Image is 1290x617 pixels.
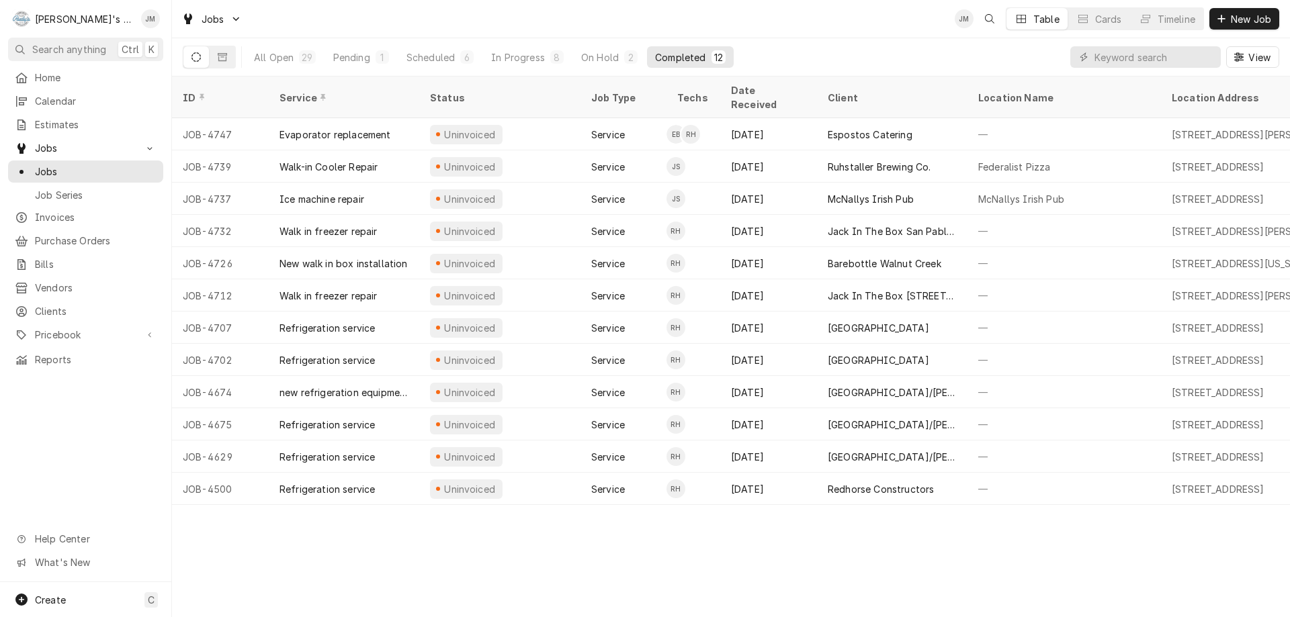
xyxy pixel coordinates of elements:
div: Federalist Pizza [978,160,1051,174]
button: View [1226,46,1279,68]
div: Service [591,192,625,206]
div: JOB-4674 [172,376,269,408]
div: Rudy Herrera's Avatar [666,222,685,240]
span: What's New [35,555,155,569]
div: Uninvoiced [443,321,497,335]
span: Estimates [35,117,157,132]
div: [GEOGRAPHIC_DATA]/[PERSON_NAME][GEOGRAPHIC_DATA] [828,385,957,399]
div: ID [183,91,255,105]
div: [STREET_ADDRESS] [1172,192,1264,206]
div: Eli Baldwin's Avatar [666,125,685,144]
div: Service [279,91,406,105]
div: Service [591,289,625,303]
button: Open search [979,8,1000,30]
div: Refrigeration service [279,353,375,367]
a: Vendors [8,277,163,299]
a: Estimates [8,113,163,136]
div: 6 [463,50,471,64]
div: [STREET_ADDRESS] [1172,160,1264,174]
div: RH [681,125,700,144]
div: [DATE] [720,150,817,183]
a: Bills [8,253,163,275]
div: On Hold [581,50,619,64]
div: Rudy Herrera's Avatar [681,125,700,144]
div: Job Type [591,91,656,105]
a: Go to Jobs [176,8,247,30]
span: Search anything [32,42,106,56]
span: Jobs [35,141,136,155]
div: Rudy's Commercial Refrigeration's Avatar [12,9,31,28]
div: JOB-4737 [172,183,269,215]
span: K [148,42,155,56]
div: Uninvoiced [443,450,497,464]
div: Uninvoiced [443,160,497,174]
a: Invoices [8,206,163,228]
div: RH [666,415,685,434]
div: — [967,408,1161,440]
div: Refrigeration service [279,321,375,335]
div: [GEOGRAPHIC_DATA]/[PERSON_NAME][GEOGRAPHIC_DATA] [828,418,957,432]
div: JS [666,157,685,176]
div: EB [666,125,685,144]
span: Job Series [35,188,157,202]
span: C [148,593,155,607]
div: Ice machine repair [279,192,364,206]
a: Go to Jobs [8,137,163,159]
span: Jobs [35,164,157,179]
div: JOB-4732 [172,215,269,247]
div: [DATE] [720,440,817,473]
div: [STREET_ADDRESS] [1172,385,1264,399]
div: new refrigeration equipment installation [279,385,408,399]
div: [DATE] [720,344,817,376]
div: Uninvoiced [443,224,497,238]
div: Completed [655,50,705,64]
span: Home [35,70,157,85]
span: Bills [35,257,157,271]
span: New Job [1228,12,1274,26]
span: Ctrl [122,42,139,56]
div: Refrigeration service [279,482,375,496]
div: Uninvoiced [443,192,497,206]
a: Go to Pricebook [8,324,163,346]
div: JM [141,9,160,28]
div: 29 [302,50,312,64]
div: Walk-in Cooler Repair [279,160,378,174]
div: Scheduled [406,50,455,64]
div: [STREET_ADDRESS] [1172,482,1264,496]
div: Jack In The Box [STREET_ADDRESS][PERSON_NAME] [828,289,957,303]
span: Create [35,594,66,606]
div: [DATE] [720,247,817,279]
div: Jose Sanchez's Avatar [666,189,685,208]
div: McNallys Irish Pub [828,192,914,206]
div: — [967,215,1161,247]
div: — [967,376,1161,408]
div: Uninvoiced [443,256,497,271]
span: Pricebook [35,328,136,342]
div: [DATE] [720,183,817,215]
div: [DATE] [720,118,817,150]
div: Redhorse Constructors [828,482,934,496]
div: Uninvoiced [443,353,497,367]
div: Rudy Herrera's Avatar [666,286,685,305]
span: Jobs [202,12,224,26]
div: Service [591,418,625,432]
div: Rudy Herrera's Avatar [666,415,685,434]
a: Purchase Orders [8,230,163,252]
span: Help Center [35,532,155,546]
div: Timeline [1158,12,1195,26]
div: Location Name [978,91,1148,105]
div: Refrigeration service [279,418,375,432]
div: In Progress [491,50,545,64]
div: All Open [254,50,294,64]
div: Uninvoiced [443,289,497,303]
div: — [967,473,1161,505]
div: [GEOGRAPHIC_DATA]/[PERSON_NAME][GEOGRAPHIC_DATA] [828,450,957,464]
div: — [967,247,1161,279]
div: JOB-4712 [172,279,269,312]
a: Clients [8,300,163,322]
div: Jim McIntyre's Avatar [141,9,160,28]
div: Evaporator replacement [279,128,391,142]
div: Techs [677,91,709,105]
input: Keyword search [1094,46,1214,68]
a: Go to Help Center [8,528,163,550]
